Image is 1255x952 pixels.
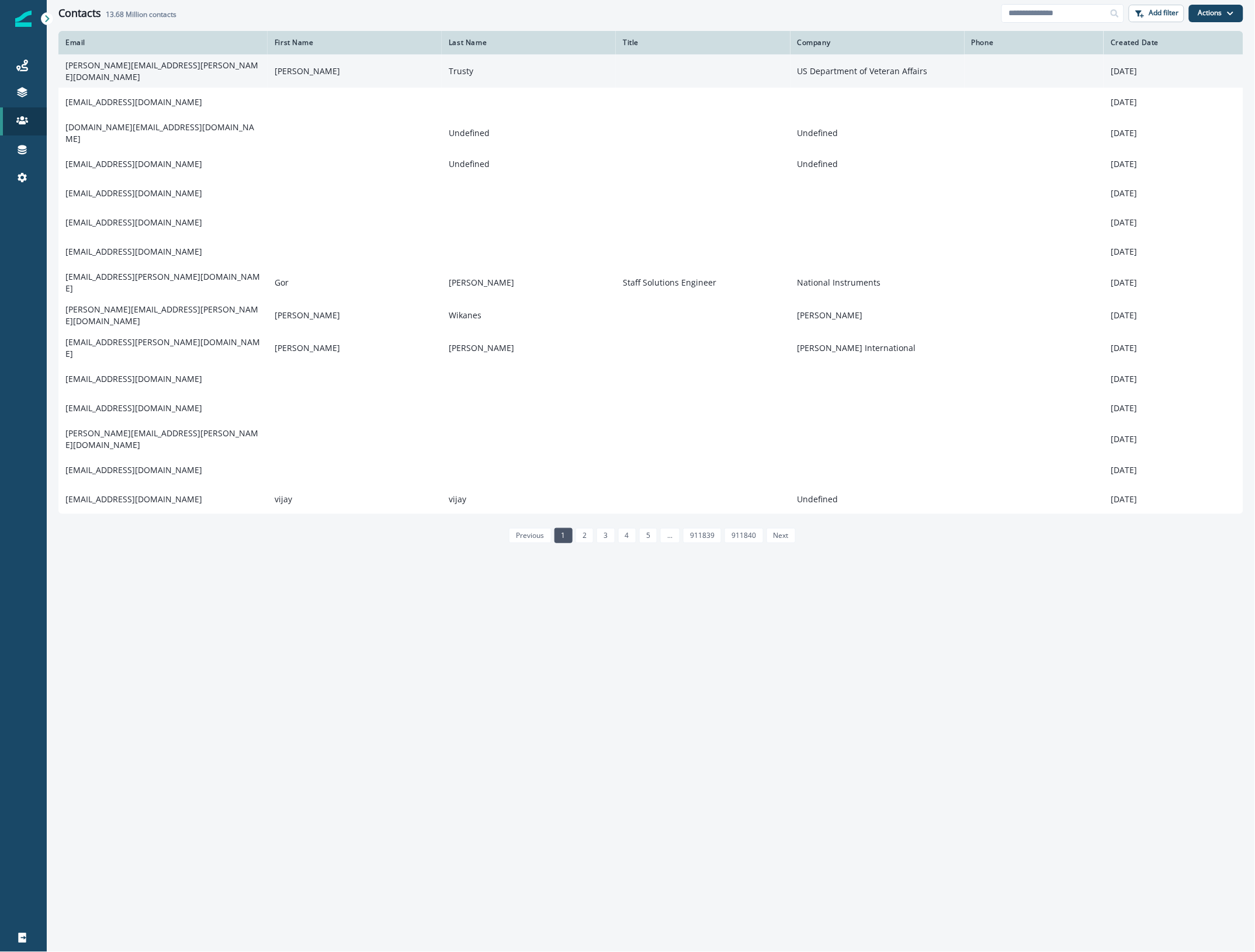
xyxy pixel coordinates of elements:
span: 13.68 Million [106,9,147,19]
a: [EMAIL_ADDRESS][DOMAIN_NAME]vijayvijayUndefined[DATE] [58,485,1243,514]
td: [EMAIL_ADDRESS][DOMAIN_NAME] [58,237,268,266]
div: Last Name [449,38,609,47]
td: [EMAIL_ADDRESS][PERSON_NAME][DOMAIN_NAME] [58,266,268,299]
p: [DATE] [1111,217,1236,228]
td: [PERSON_NAME] [268,332,442,364]
td: Undefined [791,117,965,150]
div: First Name [275,38,435,47]
p: [DATE] [1111,464,1236,476]
div: Title [623,38,783,47]
td: [PERSON_NAME] International [791,332,965,364]
p: [DATE] [1111,373,1236,385]
p: [DATE] [1111,158,1236,170]
a: Page 5 [639,528,657,543]
td: [PERSON_NAME] [791,299,965,332]
td: [EMAIL_ADDRESS][DOMAIN_NAME] [58,394,268,423]
p: Add filter [1149,9,1179,17]
div: Email [65,38,261,47]
a: [PERSON_NAME][EMAIL_ADDRESS][PERSON_NAME][DOMAIN_NAME][PERSON_NAME]Wikanes[PERSON_NAME][DATE] [58,299,1243,332]
ul: Pagination [506,528,796,543]
a: [DOMAIN_NAME][EMAIL_ADDRESS][DOMAIN_NAME]UndefinedUndefined[DATE] [58,117,1243,150]
p: Staff Solutions Engineer [623,277,783,289]
h1: Contacts [58,7,101,20]
td: National Instruments [791,266,965,299]
td: [PERSON_NAME] [442,266,616,299]
a: Page 2 [576,528,594,543]
p: [DATE] [1111,310,1236,321]
td: [EMAIL_ADDRESS][DOMAIN_NAME] [58,179,268,208]
td: [PERSON_NAME][EMAIL_ADDRESS][PERSON_NAME][DOMAIN_NAME] [58,299,268,332]
td: vijay [268,485,442,514]
td: [PERSON_NAME][EMAIL_ADDRESS][PERSON_NAME][DOMAIN_NAME] [58,423,268,456]
p: [DATE] [1111,433,1236,445]
p: [DATE] [1111,96,1236,108]
a: [PERSON_NAME][EMAIL_ADDRESS][PERSON_NAME][DOMAIN_NAME][PERSON_NAME]TrustyUS Department of Veteran... [58,54,1243,88]
div: Phone [972,38,1097,47]
a: [EMAIL_ADDRESS][DOMAIN_NAME][DATE] [58,88,1243,117]
td: [EMAIL_ADDRESS][DOMAIN_NAME] [58,364,268,394]
a: Page 911839 [683,528,722,543]
a: [EMAIL_ADDRESS][DOMAIN_NAME][DATE] [58,237,1243,266]
h2: contacts [106,11,176,19]
td: Wikanes [442,299,616,332]
a: Jump forward [660,528,679,543]
td: [EMAIL_ADDRESS][PERSON_NAME][DOMAIN_NAME] [58,332,268,364]
p: [DATE] [1111,494,1236,505]
button: Actions [1189,5,1243,22]
a: [EMAIL_ADDRESS][DOMAIN_NAME][DATE] [58,364,1243,394]
a: [EMAIL_ADDRESS][PERSON_NAME][DOMAIN_NAME][PERSON_NAME][PERSON_NAME][PERSON_NAME] International[DATE] [58,332,1243,364]
td: [EMAIL_ADDRESS][DOMAIN_NAME] [58,208,268,237]
td: [PERSON_NAME][EMAIL_ADDRESS][PERSON_NAME][DOMAIN_NAME] [58,54,268,88]
a: Page 4 [618,528,636,543]
td: [DOMAIN_NAME][EMAIL_ADDRESS][DOMAIN_NAME] [58,117,268,150]
td: [EMAIL_ADDRESS][DOMAIN_NAME] [58,88,268,117]
div: Company [798,38,958,47]
p: [DATE] [1111,402,1236,414]
td: [PERSON_NAME] [442,332,616,364]
a: Page 1 is your current page [554,528,573,543]
a: Next page [767,528,796,543]
a: Page 3 [597,528,615,543]
p: [DATE] [1111,277,1236,289]
p: [DATE] [1111,246,1236,258]
p: [DATE] [1111,127,1236,139]
td: Undefined [442,150,616,179]
td: [EMAIL_ADDRESS][DOMAIN_NAME] [58,456,268,485]
button: Add filter [1129,5,1184,22]
td: US Department of Veteran Affairs [791,54,965,88]
p: [DATE] [1111,65,1236,77]
td: Undefined [791,150,965,179]
a: [EMAIL_ADDRESS][DOMAIN_NAME][DATE] [58,179,1243,208]
td: Trusty [442,54,616,88]
td: Gor [268,266,442,299]
a: [EMAIL_ADDRESS][PERSON_NAME][DOMAIN_NAME]Gor[PERSON_NAME]Staff Solutions EngineerNational Instrum... [58,266,1243,299]
td: [PERSON_NAME] [268,54,442,88]
a: [EMAIL_ADDRESS][DOMAIN_NAME][DATE] [58,208,1243,237]
td: [PERSON_NAME] [268,299,442,332]
td: [EMAIL_ADDRESS][DOMAIN_NAME] [58,485,268,514]
p: [DATE] [1111,342,1236,354]
div: Created Date [1111,38,1236,47]
a: [EMAIL_ADDRESS][DOMAIN_NAME][DATE] [58,456,1243,485]
td: Undefined [791,485,965,514]
a: [EMAIL_ADDRESS][DOMAIN_NAME]UndefinedUndefined[DATE] [58,150,1243,179]
td: [EMAIL_ADDRESS][DOMAIN_NAME] [58,150,268,179]
img: Inflection [15,11,32,27]
a: [PERSON_NAME][EMAIL_ADDRESS][PERSON_NAME][DOMAIN_NAME][DATE] [58,423,1243,456]
a: Page 911840 [724,528,763,543]
td: vijay [442,485,616,514]
a: [EMAIL_ADDRESS][DOMAIN_NAME][DATE] [58,394,1243,423]
td: Undefined [442,117,616,150]
p: [DATE] [1111,187,1236,199]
